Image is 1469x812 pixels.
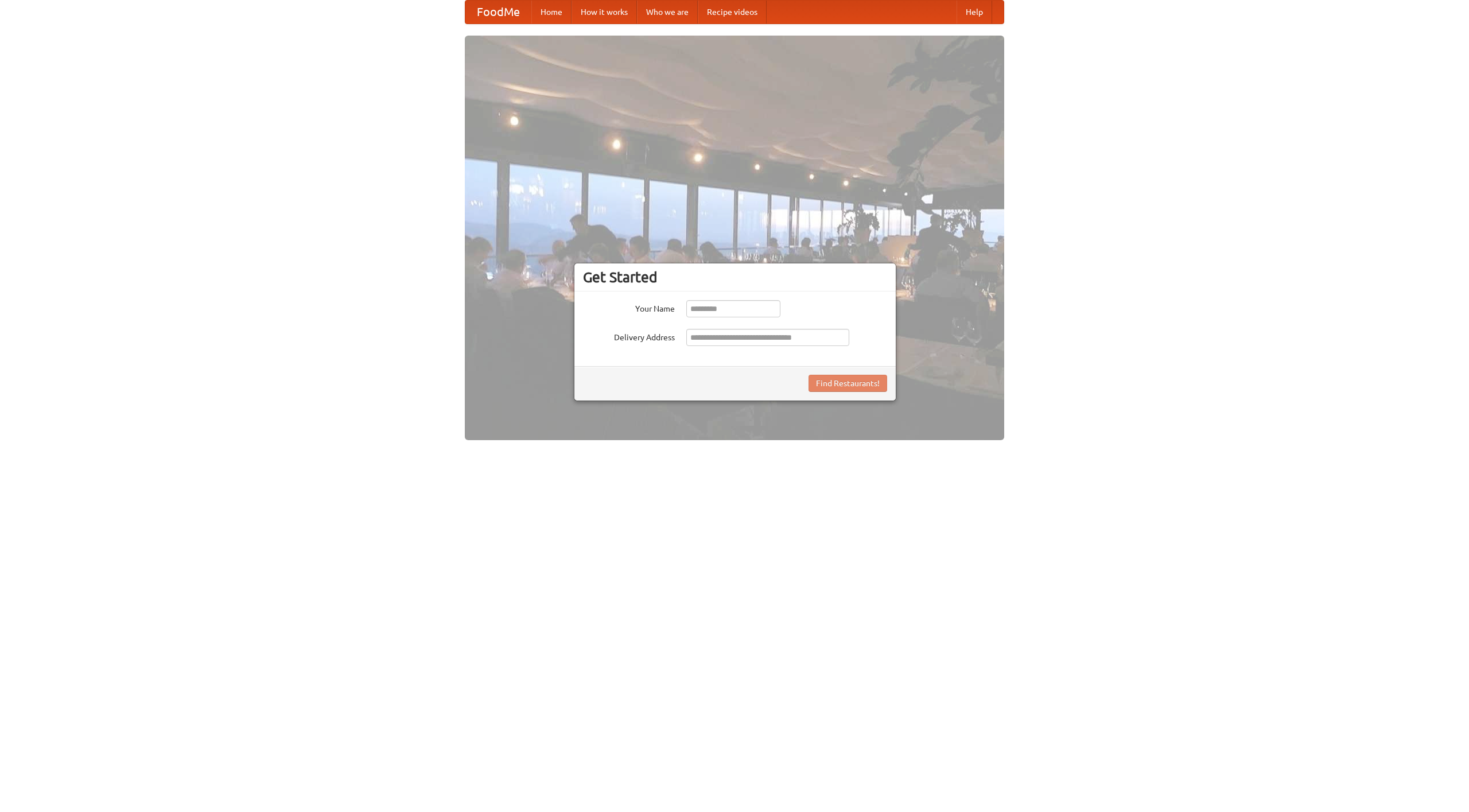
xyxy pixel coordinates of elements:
button: Find Restaurants! [809,375,887,392]
label: Delivery Address [583,329,675,343]
a: Help [957,1,992,24]
a: FoodMe [465,1,531,24]
a: Who we are [637,1,698,24]
a: Home [531,1,572,24]
a: Recipe videos [698,1,767,24]
a: How it works [572,1,637,24]
h3: Get Started [583,269,887,286]
label: Your Name [583,300,675,314]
